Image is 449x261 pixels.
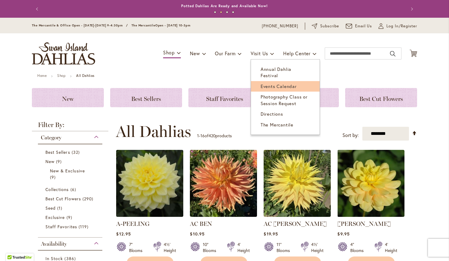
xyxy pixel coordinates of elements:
[386,23,417,29] span: Log In/Register
[188,88,260,107] a: Staff Favorites
[32,23,155,27] span: The Mercantile & Office Open - [DATE]-[DATE] 9-4:30pm / The Mercantile
[45,214,65,220] span: Exclusive
[32,42,95,65] a: store logo
[261,111,283,117] span: Directions
[264,212,331,218] a: AC Jeri
[50,168,85,174] span: New & Exclusive
[277,241,293,253] div: 11" Blooms
[262,23,298,29] a: [PHONE_NUMBER]
[79,223,90,230] span: 119
[385,241,397,253] div: 4' Height
[311,241,324,253] div: 4½' Height
[131,95,161,102] span: Best Sellers
[45,224,77,229] span: Staff Favorites
[129,241,146,253] div: 7" Blooms
[190,212,257,218] a: AC BEN
[237,241,250,253] div: 4' Height
[261,83,297,89] span: Events Calendar
[110,88,182,107] a: Best Sellers
[337,212,404,218] a: AHOY MATEY
[67,214,74,220] span: 9
[32,3,44,15] button: Previous
[163,49,175,56] span: Shop
[45,223,96,230] a: Staff Favorites
[215,50,235,56] span: Our Farm
[190,150,257,217] img: AC BEN
[181,4,268,8] a: Potted Dahlias Are Ready and Available Now!
[32,122,108,131] strong: Filter By:
[50,174,57,180] span: 9
[45,159,54,164] span: New
[190,220,212,227] a: AC BEN
[72,149,81,155] span: 32
[337,231,349,237] span: $9.95
[203,241,220,253] div: 10" Blooms
[379,23,417,29] a: Log In/Register
[62,95,74,102] span: New
[116,150,183,217] img: A-Peeling
[116,231,131,237] span: $12.95
[45,196,81,202] span: Best Cut Flowers
[45,205,96,211] a: Seed
[345,88,417,107] a: Best Cut Flowers
[45,187,69,192] span: Collections
[200,133,205,138] span: 16
[155,23,190,27] span: Open - [DATE] 10-3pm
[45,158,96,165] a: New
[283,50,311,56] span: Help Center
[41,241,67,247] span: Availability
[209,133,215,138] span: 420
[264,231,278,237] span: $19.95
[197,133,199,138] span: 1
[350,241,367,253] div: 4" Blooms
[261,94,308,106] span: Photography Class or Session Request
[264,150,331,217] img: AC Jeri
[359,95,403,102] span: Best Cut Flowers
[220,11,222,13] button: 2 of 4
[70,186,78,193] span: 6
[355,23,372,29] span: Email Us
[206,95,243,102] span: Staff Favorites
[32,88,104,107] a: New
[251,50,268,56] span: Visit Us
[57,205,64,211] span: 1
[346,23,372,29] a: Email Us
[226,11,228,13] button: 3 of 4
[261,66,291,78] span: Annual Dahlia Festival
[116,123,191,141] span: All Dahlias
[264,220,327,227] a: AC [PERSON_NAME]
[45,196,96,202] a: Best Cut Flowers
[116,212,183,218] a: A-Peeling
[57,73,66,78] a: Shop
[320,23,339,29] span: Subscribe
[197,131,232,141] p: - of products
[41,134,61,141] span: Category
[50,168,92,180] a: New &amp; Exclusive
[190,231,204,237] span: $10.95
[45,149,96,155] a: Best Sellers
[164,241,176,253] div: 4½' Height
[312,23,339,29] a: Subscribe
[5,240,21,256] iframe: Launch Accessibility Center
[76,73,94,78] strong: All Dahlias
[45,214,96,220] a: Exclusive
[45,186,96,193] a: Collections
[45,149,70,155] span: Best Sellers
[337,150,404,217] img: AHOY MATEY
[342,130,359,141] label: Sort by:
[232,11,234,13] button: 4 of 4
[37,73,47,78] a: Home
[261,122,293,128] span: The Mercantile
[190,50,200,56] span: New
[45,205,56,211] span: Seed
[116,220,150,227] a: A-PEELING
[82,196,95,202] span: 290
[405,3,417,15] button: Next
[214,11,216,13] button: 1 of 4
[337,220,391,227] a: [PERSON_NAME]
[56,158,63,165] span: 9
